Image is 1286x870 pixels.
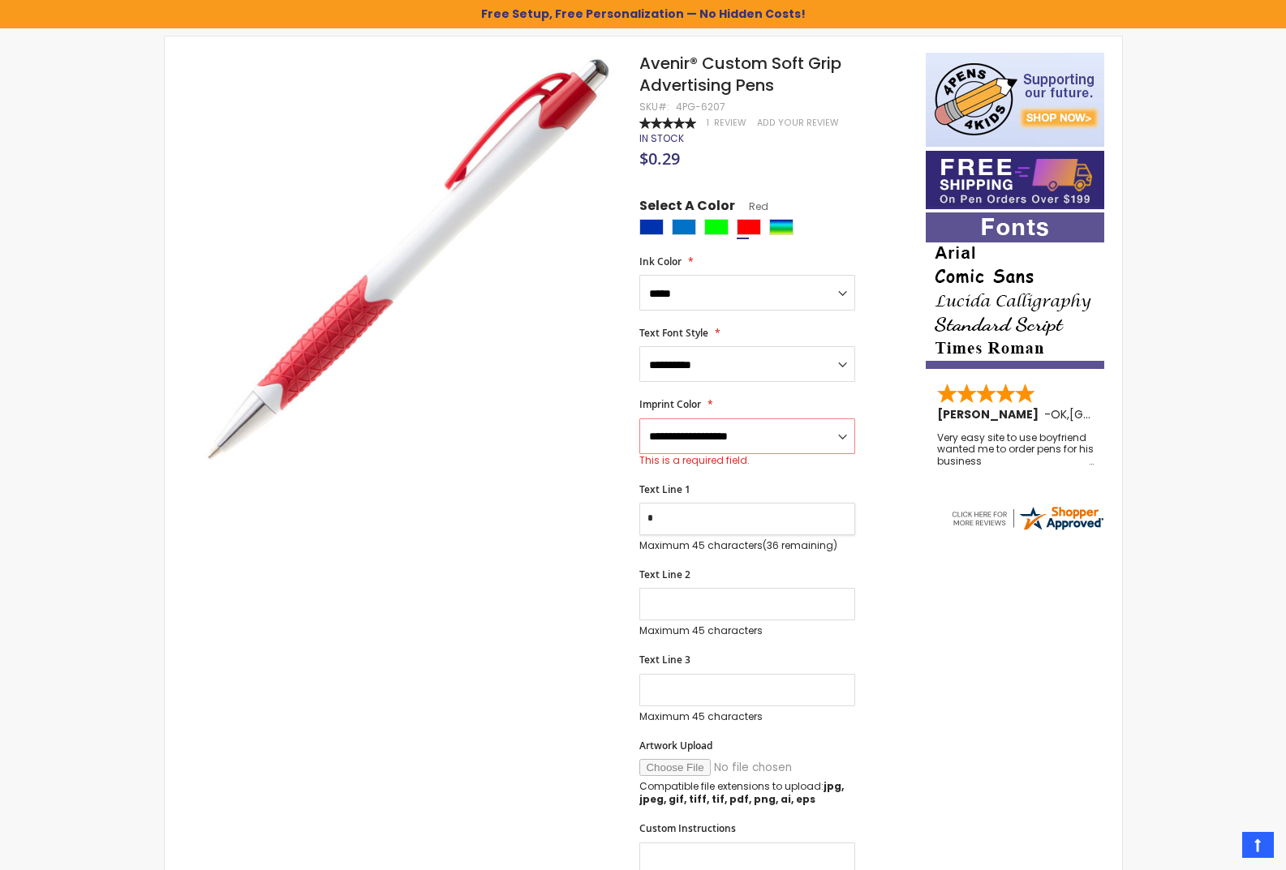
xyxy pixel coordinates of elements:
span: In stock [639,131,684,145]
span: Imprint Color [639,397,701,411]
span: Red [735,199,768,213]
img: 4pens 4 kids [926,53,1104,147]
img: avenir-custom-soft-grip-advertising-pens-red_1.jpg [197,51,618,472]
a: Add Your Review [757,117,839,129]
p: Maximum 45 characters [639,710,855,723]
span: [PERSON_NAME] [937,406,1044,422]
div: Assorted [769,219,794,235]
span: Avenir® Custom Soft Grip Advertising Pens [639,52,841,96]
span: Text Line 1 [639,482,690,496]
span: Custom Instructions [639,821,736,835]
iframe: Google Customer Reviews [1152,826,1286,870]
a: 4pens.com certificate URL [949,522,1105,536]
img: Free shipping on orders over $199 [926,151,1104,209]
div: 100% [639,118,696,129]
div: Blue Light [672,219,696,235]
span: OK [1051,406,1067,422]
img: font-personalization-examples [926,212,1104,369]
span: [GEOGRAPHIC_DATA] [1069,406,1189,422]
span: Text Line 2 [639,568,690,581]
a: 1 Review [707,117,749,129]
strong: SKU [639,100,669,114]
span: Artwork Upload [639,739,712,752]
p: Compatible file extensions to upload: [639,780,855,806]
span: Text Line 3 [639,653,690,666]
span: - , [1044,406,1189,422]
span: 1 [707,117,709,129]
span: $0.29 [639,148,680,169]
span: Review [714,117,746,129]
span: Select A Color [639,197,735,219]
div: 4PG-6207 [676,101,725,114]
span: Text Font Style [639,326,708,340]
div: This is a required field. [639,454,855,467]
div: Red [737,219,761,235]
div: Blue [639,219,664,235]
div: Availability [639,132,684,145]
strong: jpg, jpeg, gif, tiff, tif, pdf, png, ai, eps [639,779,844,806]
img: 4pens.com widget logo [949,504,1105,533]
div: Lime Green [704,219,729,235]
p: Maximum 45 characters [639,624,855,637]
span: (36 remaining) [763,538,837,552]
p: Maximum 45 characters [639,539,855,552]
div: Very easy site to use boyfriend wanted me to order pens for his business [937,432,1095,467]
span: Ink Color [639,255,682,268]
